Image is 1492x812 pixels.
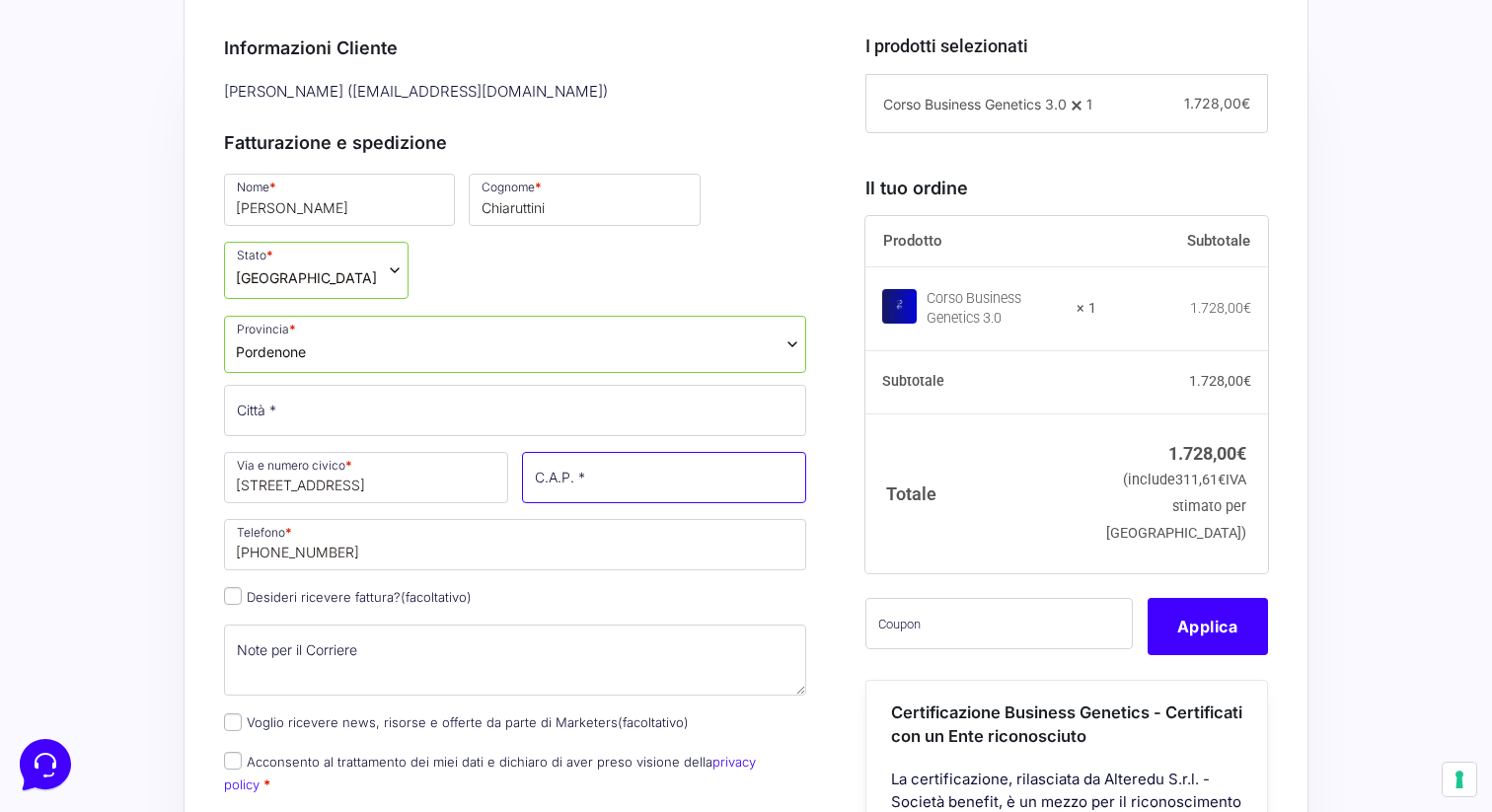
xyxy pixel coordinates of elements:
[224,242,409,299] span: Stato
[1241,95,1250,111] span: €
[1096,216,1268,267] th: Subtotale
[865,33,1268,59] h3: I prodotti selezionati
[927,289,1065,329] div: Corso Business Genetics 3.0
[224,385,806,436] input: Città *
[210,245,363,260] a: Apri Centro Assistenza
[236,341,306,362] span: Pordenone
[891,702,1242,747] span: Certificazione Business Genetics - Certificati con un Ente riconosciuto
[16,735,75,794] iframe: Customerly Messenger Launcher
[95,111,134,150] img: dark
[1175,472,1226,488] span: 311,61
[882,289,917,324] img: Corso Business Genetics 3.0
[1236,443,1246,464] span: €
[258,630,379,676] button: Aiuto
[59,658,93,676] p: Home
[469,174,700,225] input: Cognome *
[32,245,154,260] span: Trova una risposta
[1077,299,1096,319] strong: × 1
[224,713,242,731] input: Voglio ricevere news, risorse e offerte da parte di Marketers(facoltativo)
[128,178,291,193] span: Inizia una conversazione
[217,76,813,109] div: [PERSON_NAME] ( [EMAIL_ADDRESS][DOMAIN_NAME] )
[865,216,1097,267] th: Prodotto
[224,174,455,225] input: Nome *
[1189,373,1251,389] bdi: 1.728,00
[224,754,756,792] label: Acconsento al trattamento dei miei dati e dichiaro di aver preso visione della
[401,589,472,605] span: (facoltativo)
[1148,598,1268,655] button: Applica
[522,452,806,503] input: C.A.P. *
[44,287,323,307] input: Cerca un articolo...
[865,351,1097,414] th: Subtotale
[865,413,1097,572] th: Totale
[865,175,1268,201] h3: Il tuo ordine
[1218,472,1226,488] span: €
[63,111,103,150] img: dark
[1168,443,1246,464] bdi: 1.728,00
[224,714,689,730] label: Voglio ricevere news, risorse e offerte da parte di Marketers
[865,598,1133,649] input: Coupon
[224,589,472,605] label: Desideri ricevere fattura?
[137,630,259,676] button: Messaggi
[32,166,363,205] button: Inizia una conversazione
[224,587,242,605] input: Desideri ricevere fattura?(facoltativo)
[224,35,806,61] h3: Informazioni Cliente
[224,519,806,570] input: Telefono *
[1086,96,1092,112] span: 1
[1106,472,1246,542] small: (include IVA stimato per [GEOGRAPHIC_DATA])
[224,752,242,770] input: Acconsento al trattamento dei miei dati e dichiaro di aver preso visione dellaprivacy policy
[16,16,332,47] h2: Ciao da Marketers 👋
[1184,95,1250,111] span: 1.728,00
[16,630,137,676] button: Home
[1243,373,1251,389] span: €
[224,316,806,373] span: Provincia
[883,96,1067,112] span: Corso Business Genetics 3.0
[618,714,689,730] span: (facoltativo)
[224,452,508,503] input: Via e numero civico *
[171,658,224,676] p: Messaggi
[32,111,71,150] img: dark
[1443,763,1476,796] button: Le tue preferenze relative al consenso per le tecnologie di tracciamento
[1243,300,1251,316] span: €
[304,658,333,676] p: Aiuto
[1190,300,1251,316] bdi: 1.728,00
[32,79,168,95] span: Le tue conversazioni
[236,267,377,288] span: Italia
[224,129,806,156] h3: Fatturazione e spedizione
